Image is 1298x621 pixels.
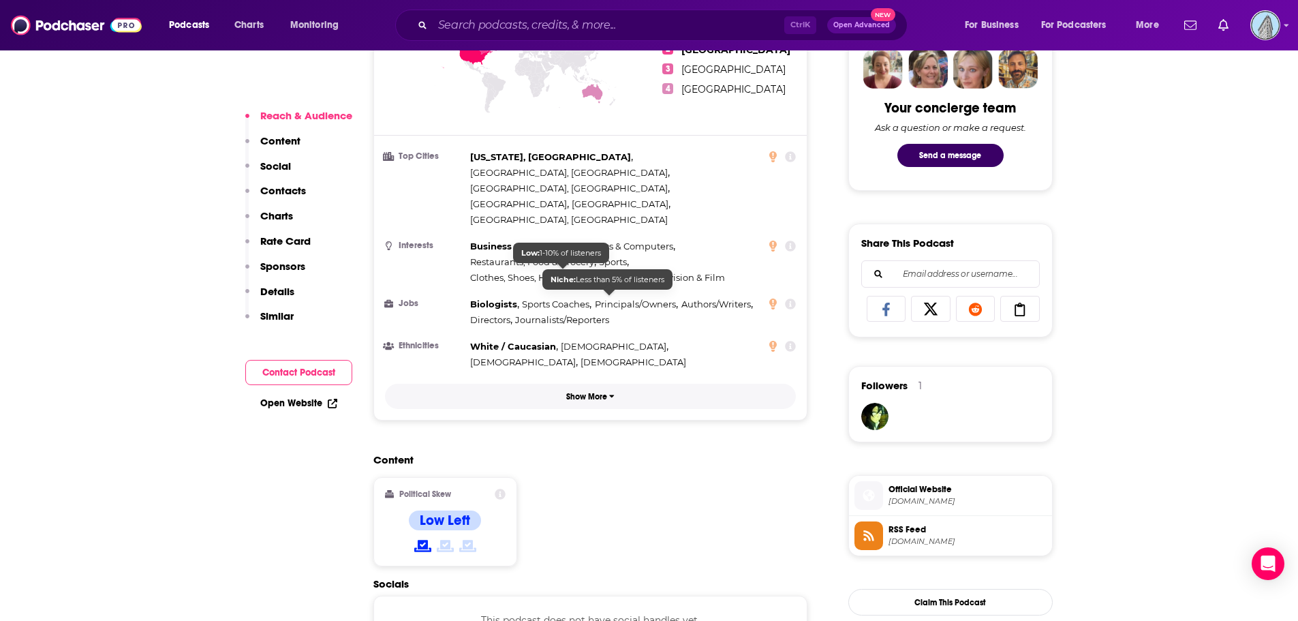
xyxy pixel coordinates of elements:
[385,342,465,350] h3: Ethnicities
[888,483,1047,496] span: Official Website
[470,354,578,370] span: ,
[551,275,664,284] span: Less than 5% of listeners
[470,297,519,312] span: ,
[169,16,209,35] span: Podcasts
[1179,14,1202,37] a: Show notifications dropdown
[385,241,465,250] h3: Interests
[599,254,629,270] span: ,
[662,63,673,74] span: 3
[854,521,1047,550] a: RSS Feed[DOMAIN_NAME]
[861,403,888,430] img: erictbar
[260,260,305,273] p: Sponsors
[911,296,951,322] a: Share on X/Twitter
[245,209,293,234] button: Charts
[470,183,668,194] span: [GEOGRAPHIC_DATA], [GEOGRAPHIC_DATA]
[854,481,1047,510] a: Official Website[DOMAIN_NAME]
[861,260,1040,288] div: Search followers
[1000,296,1040,322] a: Copy Link
[888,496,1047,506] span: wondery.com
[521,248,601,258] span: 1-10% of listeners
[918,380,922,392] div: 1
[260,397,337,409] a: Open Website
[260,109,352,122] p: Reach & Audience
[245,309,294,335] button: Similar
[1041,16,1107,35] span: For Podcasters
[1213,14,1234,37] a: Show notifications dropdown
[662,83,673,94] span: 4
[385,384,797,409] button: Show More
[1252,547,1284,580] div: Open Intercom Messenger
[159,14,227,36] button: open menu
[651,272,725,283] span: Television & Film
[470,314,510,325] span: Directors
[827,17,896,33] button: Open AdvancedNew
[566,392,607,402] p: Show More
[470,239,561,254] span: ,
[595,299,676,309] span: Principals/Owners
[681,299,751,309] span: Authors/Writers
[1250,10,1280,40] button: Show profile menu
[408,10,921,41] div: Search podcasts, credits, & more...
[470,198,567,209] span: [GEOGRAPHIC_DATA]
[681,297,753,312] span: ,
[470,341,556,352] span: White / Caucasian
[433,14,784,36] input: Search podcasts, credits, & more...
[561,341,666,352] span: [DEMOGRAPHIC_DATA]
[260,309,294,322] p: Similar
[470,181,670,196] span: ,
[861,237,954,249] h3: Share This Podcast
[260,285,294,298] p: Details
[1250,10,1280,40] img: User Profile
[470,254,596,270] span: ,
[955,14,1036,36] button: open menu
[551,275,576,284] b: Niche:
[564,239,675,254] span: ,
[833,22,890,29] span: Open Advanced
[848,589,1053,616] button: Claim This Podcast
[884,100,1016,117] div: Your concierge team
[861,379,908,392] span: Followers
[572,198,668,209] span: [GEOGRAPHIC_DATA]
[470,214,668,225] span: [GEOGRAPHIC_DATA], [GEOGRAPHIC_DATA]
[420,512,470,529] h4: Low Left
[965,16,1019,35] span: For Business
[470,270,648,286] span: ,
[897,144,1004,167] button: Send a message
[470,339,558,354] span: ,
[522,297,591,312] span: ,
[863,49,903,89] img: Sydney Profile
[581,357,686,367] span: [DEMOGRAPHIC_DATA]
[888,536,1047,547] span: rss.art19.com
[908,49,948,89] img: Barbara Profile
[385,152,465,161] h3: Top Cities
[399,489,451,499] h2: Political Skew
[522,299,589,309] span: Sports Coaches
[681,63,786,76] span: [GEOGRAPHIC_DATA]
[11,12,142,38] a: Podchaser - Follow, Share and Rate Podcasts
[245,234,311,260] button: Rate Card
[470,167,668,178] span: [GEOGRAPHIC_DATA], [GEOGRAPHIC_DATA]
[871,8,895,21] span: New
[245,109,352,134] button: Reach & Audience
[470,196,569,212] span: ,
[681,83,786,95] span: [GEOGRAPHIC_DATA]
[234,16,264,35] span: Charts
[953,49,993,89] img: Jules Profile
[1126,14,1176,36] button: open menu
[1136,16,1159,35] span: More
[515,314,609,325] span: Journalists/Reporters
[561,339,668,354] span: ,
[867,296,906,322] a: Share on Facebook
[599,256,627,267] span: Sports
[260,234,311,247] p: Rate Card
[245,134,300,160] button: Content
[470,299,517,309] span: Biologists
[260,209,293,222] p: Charts
[245,360,352,385] button: Contact Podcast
[875,122,1026,133] div: Ask a question or make a request.
[470,149,633,165] span: ,
[290,16,339,35] span: Monitoring
[888,524,1047,536] span: RSS Feed
[245,260,305,285] button: Sponsors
